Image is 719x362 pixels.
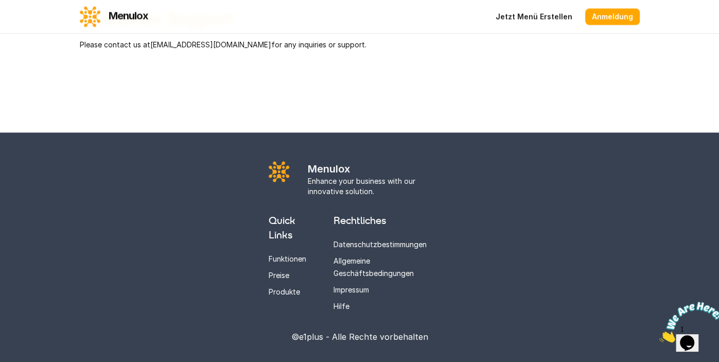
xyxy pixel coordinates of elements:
a: Allgemeine Geschäftsbedingungen [334,256,414,277]
a: ©e1plus - Alle Rechte vorbehalten [291,330,428,342]
a: Produkte [269,287,300,296]
a: Funktionen [269,254,306,263]
a: Menulox [80,6,148,27]
img: logo [269,161,289,182]
a: Datenschutzbestimmungen [334,239,427,248]
h2: Quick Links [269,213,321,242]
a: [EMAIL_ADDRESS][DOMAIN_NAME] [150,40,271,49]
img: logo [80,6,100,27]
a: Hilfe [334,301,349,310]
span: 1 [4,4,8,13]
a: Jetzt Menü Erstellen [489,8,579,25]
a: Impressum [334,285,369,294]
iframe: chat widget [655,298,719,347]
p: Enhance your business with our innovative solution. [308,176,451,196]
img: Chat attention grabber [4,4,68,45]
h2: Rechtliches [334,213,386,227]
a: Preise [269,270,289,279]
a: Anmeldung [585,8,640,25]
p: Please contact us at for any inquiries or support. [80,40,640,50]
div: Menulox [308,161,451,176]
